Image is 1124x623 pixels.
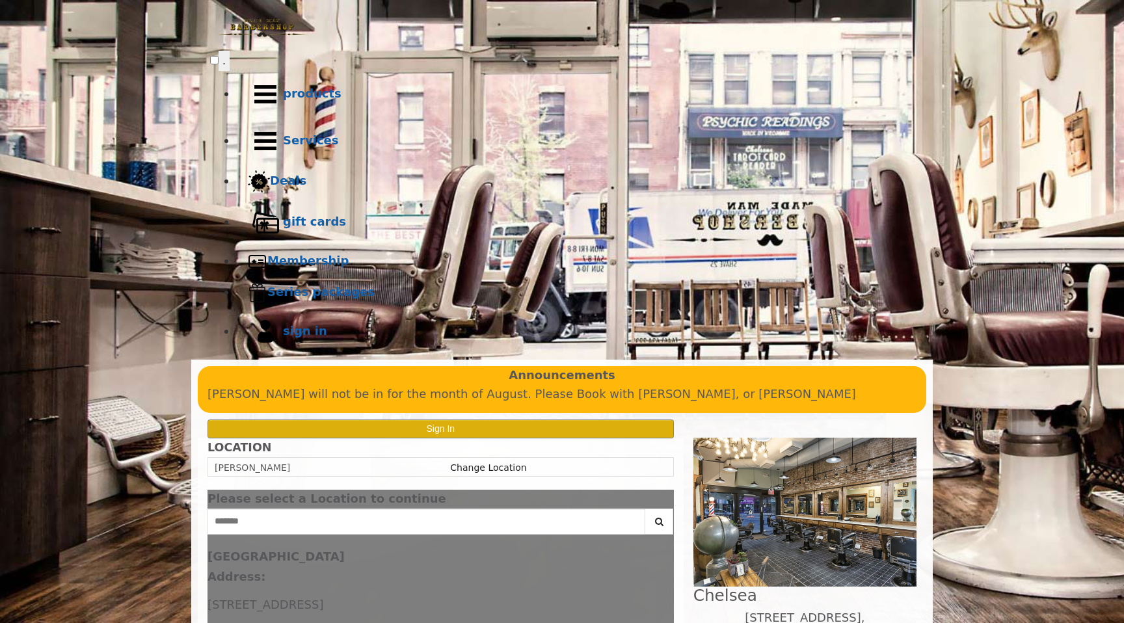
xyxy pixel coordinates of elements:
img: Membership [248,252,267,271]
img: Gift cards [248,205,283,240]
b: LOCATION [207,441,271,454]
button: Sign In [207,419,674,438]
a: DealsDeals [236,165,914,199]
img: sign in [248,314,283,349]
b: products [283,86,341,100]
h2: Chelsea [693,587,917,604]
button: close dialog [654,495,674,503]
input: menu toggle [210,56,219,64]
b: gift cards [283,215,346,228]
a: Gift cardsgift cards [236,199,914,246]
a: sign insign in [236,308,914,355]
span: [STREET_ADDRESS] [207,598,323,611]
span: . [222,54,226,67]
b: Address: [207,570,265,583]
img: Deals [248,170,270,193]
b: sign in [283,324,327,338]
img: Products [248,77,283,112]
a: ServicesServices [236,118,914,165]
a: Change Location [450,462,526,473]
a: Productsproducts [236,71,914,118]
i: Search button [652,517,667,526]
span: [PERSON_NAME] [215,462,290,473]
img: Services [248,124,283,159]
b: Announcements [509,366,615,385]
b: Deals [270,174,306,187]
input: Search Center [207,509,645,535]
p: [PERSON_NAME] will not be in for the month of August. Please Book with [PERSON_NAME], or [PERSON_... [207,385,917,404]
a: MembershipMembership [236,246,914,277]
b: Series packages [267,285,375,298]
b: Membership [267,254,349,267]
b: Services [283,133,339,147]
img: Made Man Barbershop logo [210,7,314,49]
img: Series packages [248,283,267,302]
a: Series packagesSeries packages [236,277,914,308]
span: Please select a Location to continue [207,492,446,505]
b: [GEOGRAPHIC_DATA] [207,550,345,563]
div: Center Select [207,509,674,541]
button: menu toggle [219,51,230,71]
